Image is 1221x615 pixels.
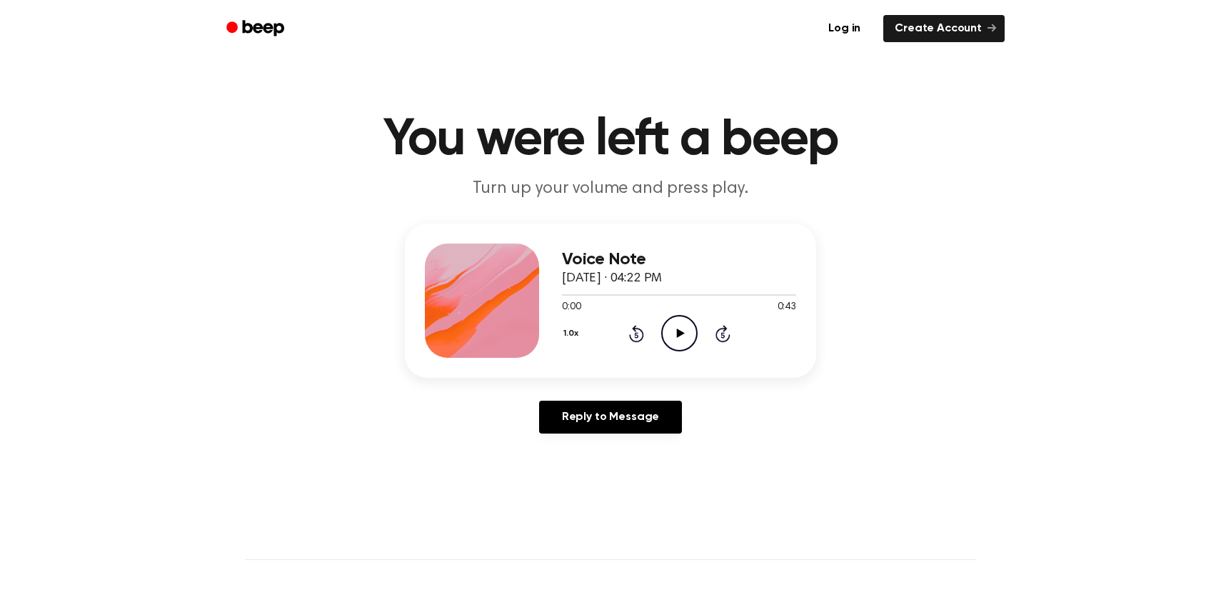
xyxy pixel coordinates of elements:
[562,272,662,285] span: [DATE] · 04:22 PM
[562,321,583,346] button: 1.0x
[562,300,581,315] span: 0:00
[814,12,875,45] a: Log in
[245,114,976,166] h1: You were left a beep
[883,15,1005,42] a: Create Account
[336,177,885,201] p: Turn up your volume and press play.
[778,300,796,315] span: 0:43
[562,250,796,269] h3: Voice Note
[539,401,682,434] a: Reply to Message
[216,15,297,43] a: Beep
